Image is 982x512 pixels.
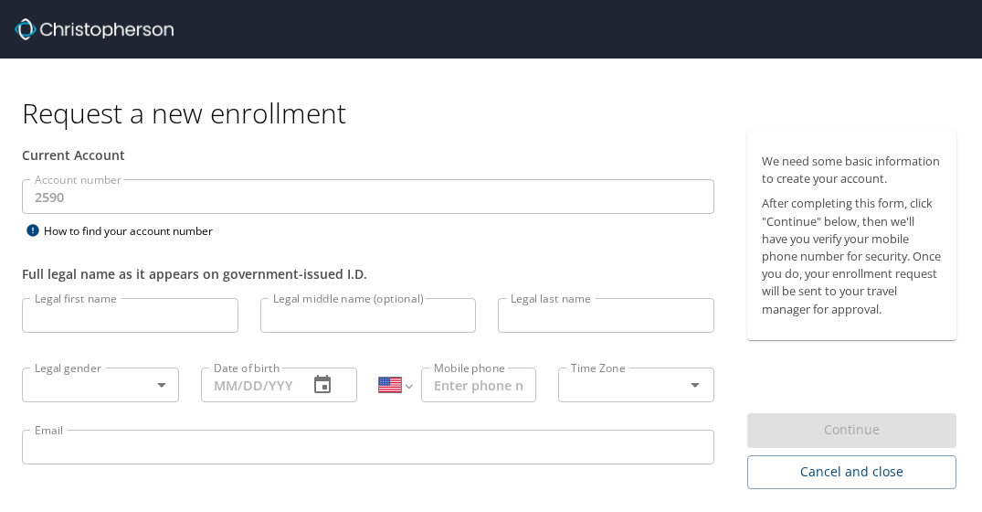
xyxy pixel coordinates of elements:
[682,372,708,398] button: Open
[22,264,714,283] div: Full legal name as it appears on government-issued I.D.
[762,153,942,187] p: We need some basic information to create your account.
[201,368,294,402] input: MM/DD/YYYY
[747,455,956,489] button: Cancel and close
[22,95,971,131] h1: Request a new enrollment
[15,18,174,40] img: cbt logo
[762,461,942,484] span: Cancel and close
[22,219,250,242] div: How to find your account number
[22,368,179,402] div: ​
[22,145,714,165] div: Current Account
[421,368,536,402] input: Enter phone number
[762,195,942,317] p: After completing this form, click "Continue" below, then we'll have you verify your mobile phone ...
